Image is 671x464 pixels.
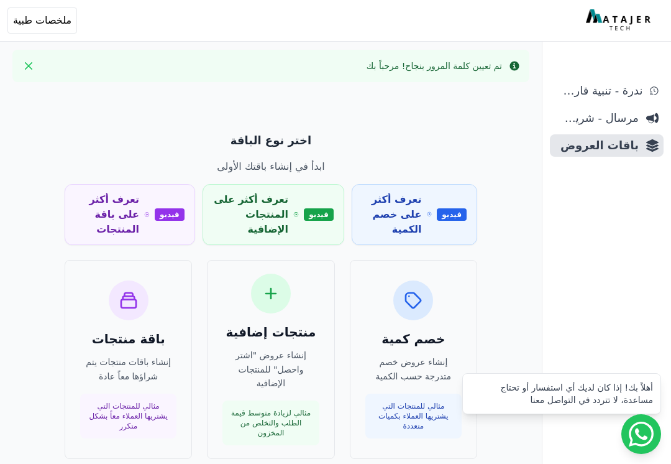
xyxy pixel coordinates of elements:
[304,208,334,221] span: فيديو
[230,408,311,438] p: مثالي لزيادة متوسط قيمة الطلب والتخلص من المخزون
[88,401,169,431] p: مثالي للمنتجات التي يشتريها العملاء معاً بشكل متكرر
[365,330,462,348] h3: خصم كمية
[222,323,319,341] h3: منتجات إضافية
[65,132,477,149] p: اختر نوع الباقة
[7,7,77,34] button: ملخصات طبية
[65,184,195,245] a: فيديو تعرف أكثر على باقة المنتجات
[222,348,319,391] p: إنشاء عروض "اشتر واحصل" للمنتجات الإضافية
[555,109,639,127] span: مرسال - شريط دعاية
[352,184,477,245] a: فيديو تعرف أكثر على خصم الكمية
[586,9,654,32] img: MatajerTech Logo
[373,401,454,431] p: مثالي للمنتجات التي يشتريها العملاء بكميات متعددة
[203,184,344,245] a: فيديو تعرف أكثر على المنتجات الإضافية
[555,82,642,100] span: ندرة - تنبية قارب علي النفاذ
[555,137,639,154] span: باقات العروض
[75,192,139,237] span: تعرف أكثر على باقة المنتجات
[437,208,467,221] span: فيديو
[19,56,39,76] button: Close
[470,381,653,406] div: أهلاً بك! إذا كان لديك أي استفسار أو تحتاج مساعدة، لا تتردد في التواصل معنا
[13,13,71,28] span: ملخصات طبية
[80,355,176,384] p: إنشاء باقات منتجات يتم شراؤها معاً عادة
[155,208,185,221] span: فيديو
[65,159,477,174] p: ابدأ في إنشاء باقتك الأولى
[80,330,176,348] h3: باقة منتجات
[367,60,502,72] div: تم تعيين كلمة المرور بنجاح! مرحباً بك
[362,192,422,237] span: تعرف أكثر على خصم الكمية
[213,192,288,237] span: تعرف أكثر على المنتجات الإضافية
[365,355,462,384] p: إنشاء عروض خصم متدرجة حسب الكمية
